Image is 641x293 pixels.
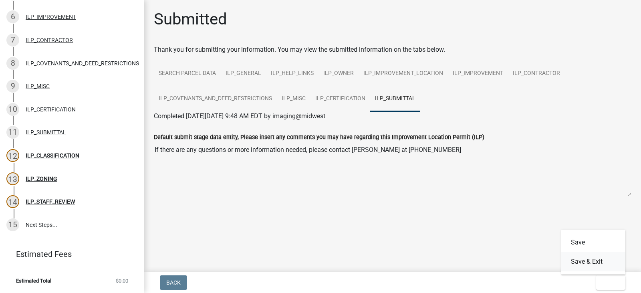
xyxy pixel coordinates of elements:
[154,45,631,55] div: Thank you for submitting your information. You may view the submitted information on the tabs below.
[370,86,420,112] a: ILP_SUBMITTAL
[6,246,131,262] a: Estimated Fees
[166,279,181,286] span: Back
[310,86,370,112] a: ILP_CERTIFICATION
[154,112,325,120] span: Completed [DATE][DATE] 9:48 AM EDT by imaging@midwest
[277,86,310,112] a: ILP_MISC
[561,252,625,271] button: Save & Exit
[154,135,484,140] label: Default submit stage data entity, Please insert any comments you may have regarding this Improvem...
[359,61,448,87] a: ILP_IMPROVEMENT_LOCATION
[6,195,19,208] div: 14
[561,230,625,275] div: Exit
[596,275,625,290] button: Exit
[603,279,614,286] span: Exit
[561,233,625,252] button: Save
[508,61,565,87] a: ILP_CONTRACTOR
[16,278,51,283] span: Estimated Total
[6,218,19,231] div: 15
[26,61,139,66] div: ILP_COVENANTS_AND_DEED_RESTRICTIONS
[318,61,359,87] a: ILP_OWNER
[6,103,19,116] div: 10
[6,34,19,46] div: 7
[154,10,227,29] h1: Submitted
[26,83,50,89] div: ILP_MISC
[26,14,76,20] div: ILP_IMPROVEMENT
[154,86,277,112] a: ILP_COVENANTS_AND_DEED_RESTRICTIONS
[6,10,19,23] div: 6
[26,199,75,204] div: ILP_STAFF_REVIEW
[116,278,128,283] span: $0.00
[6,172,19,185] div: 13
[154,142,631,196] textarea: If there are any questions or more information needed, please contact [PERSON_NAME] at [PHONE_NUM...
[154,61,221,87] a: Search Parcel Data
[266,61,318,87] a: ILP_HELP_LINKS
[6,149,19,162] div: 12
[6,126,19,139] div: 11
[160,275,187,290] button: Back
[26,176,57,182] div: ILP_ZONING
[26,107,76,112] div: ILP_CERTIFICATION
[26,37,73,43] div: ILP_CONTRACTOR
[26,129,66,135] div: ILP_SUBMITTAL
[6,80,19,93] div: 9
[221,61,266,87] a: ILP_GENERAL
[448,61,508,87] a: ILP_IMPROVEMENT
[26,153,79,158] div: ILP_CLASSIFICATION
[6,57,19,70] div: 8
